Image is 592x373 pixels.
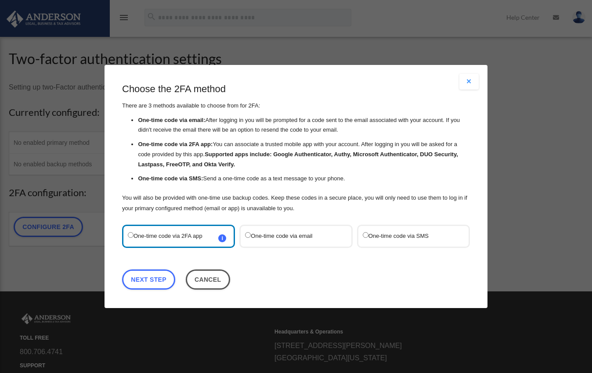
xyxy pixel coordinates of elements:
[122,82,470,214] div: There are 3 methods available to choose from for 2FA:
[138,117,205,123] strong: One-time code via email:
[138,140,470,169] li: You can associate a trusted mobile app with your account. After logging in you will be asked for ...
[128,232,134,238] input: One-time code via 2FA appi
[218,234,226,242] span: i
[245,232,251,238] input: One-time code via email
[122,82,470,96] h3: Choose the 2FA method
[186,269,230,290] button: Close this dialog window
[363,232,368,238] input: One-time code via SMS
[122,193,470,214] p: You will also be provided with one-time use backup codes. Keep these codes in a secure place, you...
[138,176,203,182] strong: One-time code via SMS:
[138,174,470,184] li: Send a one-time code as a text message to your phone.
[459,74,479,90] button: Close modal
[138,151,458,168] strong: Supported apps include: Google Authenticator, Authy, Microsoft Authenticator, DUO Security, Lastp...
[245,230,338,242] label: One-time code via email
[363,230,455,242] label: One-time code via SMS
[138,115,470,136] li: After logging in you will be prompted for a code sent to the email associated with your account. ...
[138,141,213,147] strong: One-time code via 2FA app:
[122,269,175,290] a: Next Step
[128,230,220,242] label: One-time code via 2FA app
